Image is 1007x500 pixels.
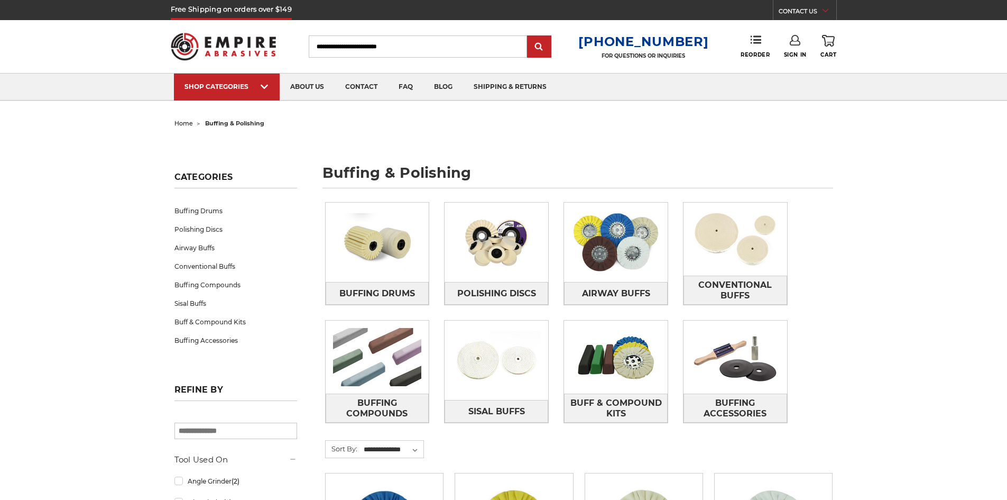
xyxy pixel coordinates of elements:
[564,394,668,423] a: Buff & Compound Kits
[174,453,297,466] h5: Tool Used On
[174,120,193,127] a: home
[741,51,770,58] span: Reorder
[171,26,276,67] img: Empire Abrasives
[445,400,548,423] a: Sisal Buffs
[326,282,429,305] a: Buffing Drums
[683,276,787,305] a: Conventional Buffs
[582,285,650,303] span: Airway Buffs
[820,35,836,58] a: Cart
[174,472,297,490] a: Angle Grinder
[205,120,264,127] span: buffing & polishing
[565,394,667,423] span: Buff & Compound Kits
[683,203,787,276] img: Conventional Buffs
[578,52,708,59] p: FOR QUESTIONS OR INQUIRIES
[468,403,525,421] span: Sisal Buffs
[174,331,297,350] a: Buffing Accessories
[174,202,297,220] a: Buffing Drums
[174,239,297,257] a: Airway Buffs
[335,74,388,101] a: contact
[820,51,836,58] span: Cart
[280,74,335,101] a: about us
[683,321,787,394] img: Buffing Accessories
[326,394,429,423] a: Buffing Compounds
[326,441,357,457] label: Sort By:
[174,220,297,239] a: Polishing Discs
[174,257,297,276] a: Conventional Buffs
[326,206,429,279] img: Buffing Drums
[184,83,269,90] div: SHOP CATEGORIES
[445,282,548,305] a: Polishing Discs
[684,394,787,423] span: Buffing Accessories
[564,321,668,394] img: Buff & Compound Kits
[174,385,297,401] h5: Refine by
[388,74,423,101] a: faq
[339,285,415,303] span: Buffing Drums
[463,74,557,101] a: shipping & returns
[779,5,836,20] a: CONTACT US
[445,206,548,279] img: Polishing Discs
[564,282,668,305] a: Airway Buffs
[784,51,807,58] span: Sign In
[174,276,297,294] a: Buffing Compounds
[423,74,463,101] a: blog
[741,35,770,58] a: Reorder
[322,166,833,188] h1: buffing & polishing
[564,206,668,279] img: Airway Buffs
[529,37,550,58] input: Submit
[174,313,297,331] a: Buff & Compound Kits
[326,394,429,423] span: Buffing Compounds
[232,477,239,485] span: (2)
[578,34,708,49] a: [PHONE_NUMBER]
[174,294,297,313] a: Sisal Buffs
[362,442,423,458] select: Sort By:
[174,172,297,188] h5: Categories
[683,394,787,423] a: Buffing Accessories
[326,321,429,394] img: Buffing Compounds
[457,285,536,303] span: Polishing Discs
[445,324,548,397] img: Sisal Buffs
